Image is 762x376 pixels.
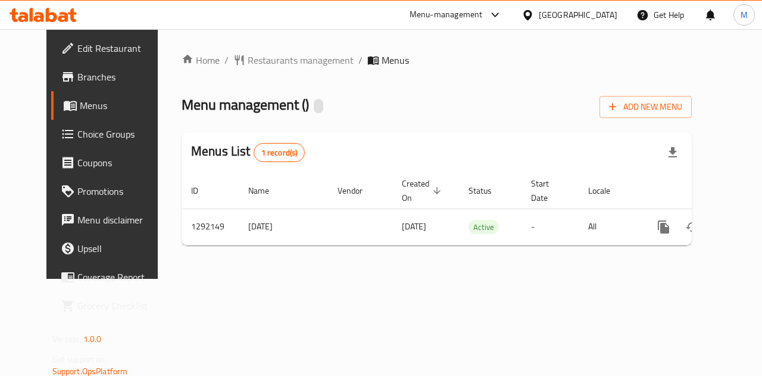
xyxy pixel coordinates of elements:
span: Menus [382,53,409,67]
li: / [224,53,229,67]
a: Restaurants management [233,53,354,67]
div: Total records count [254,143,305,162]
span: Upsell [77,241,164,256]
span: Created On [402,176,445,205]
span: Edit Restaurant [77,41,164,55]
a: Promotions [51,177,174,206]
span: [DATE] [402,219,426,234]
div: [GEOGRAPHIC_DATA] [539,8,617,21]
li: / [358,53,363,67]
span: Active [469,220,499,234]
a: Upsell [51,234,174,263]
span: Grocery Checklist [77,299,164,313]
button: more [649,213,678,241]
div: Export file [658,138,687,167]
span: Coupons [77,156,164,170]
a: Edit Restaurant [51,34,174,63]
span: 1.0.0 [83,331,102,347]
a: Coupons [51,148,174,177]
td: [DATE] [239,209,328,245]
span: Restaurants management [248,53,354,67]
a: Grocery Checklist [51,291,174,320]
td: All [579,209,640,245]
span: Status [469,184,507,198]
h2: Menus List [191,142,305,162]
span: Branches [77,70,164,84]
a: Coverage Report [51,263,174,291]
a: Choice Groups [51,120,174,148]
span: Add New Menu [609,100,682,114]
a: Branches [51,63,174,91]
span: Locale [588,184,626,198]
span: Choice Groups [77,127,164,141]
span: M [741,8,748,21]
span: Vendor [338,184,378,198]
a: Home [182,53,220,67]
span: Start Date [531,176,564,205]
span: Name [248,184,285,198]
span: Menus [80,98,164,113]
span: Promotions [77,184,164,198]
span: Get support on: [52,352,107,367]
nav: breadcrumb [182,53,692,67]
span: 1 record(s) [254,147,305,159]
a: Menus [51,91,174,120]
span: Coverage Report [77,270,164,284]
div: Menu-management [410,8,483,22]
a: Menu disclaimer [51,206,174,234]
span: Menu disclaimer [77,213,164,227]
button: Change Status [678,213,707,241]
span: Menu management ( ) [182,91,309,118]
span: ID [191,184,214,198]
span: Version: [52,331,82,347]
button: Add New Menu [599,96,692,118]
td: 1292149 [182,209,239,245]
td: - [521,209,579,245]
